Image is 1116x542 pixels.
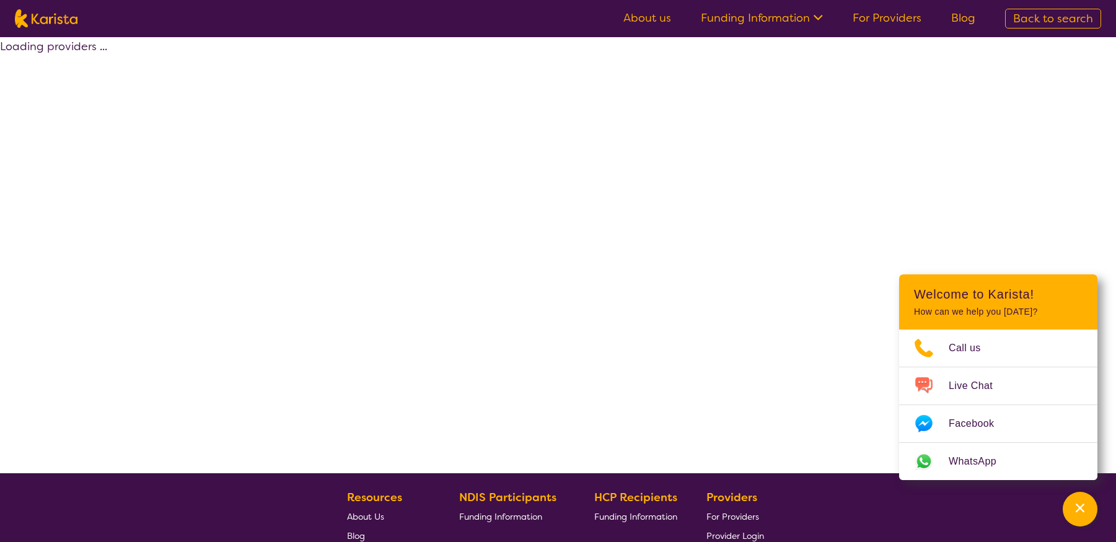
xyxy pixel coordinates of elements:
[949,414,1009,433] span: Facebook
[701,11,823,25] a: Funding Information
[623,11,671,25] a: About us
[594,490,677,505] b: HCP Recipients
[1005,9,1101,28] a: Back to search
[459,511,542,522] span: Funding Information
[459,490,556,505] b: NDIS Participants
[949,339,996,357] span: Call us
[951,11,975,25] a: Blog
[459,507,566,526] a: Funding Information
[594,511,677,522] span: Funding Information
[914,287,1083,302] h2: Welcome to Karista!
[949,377,1008,395] span: Live Chat
[914,307,1083,317] p: How can we help you [DATE]?
[949,452,1011,471] span: WhatsApp
[347,530,365,541] span: Blog
[899,443,1097,480] a: Web link opens in a new tab.
[15,9,77,28] img: Karista logo
[899,274,1097,480] div: Channel Menu
[594,507,677,526] a: Funding Information
[706,511,759,522] span: For Providers
[706,530,764,541] span: Provider Login
[853,11,921,25] a: For Providers
[1013,11,1093,26] span: Back to search
[1063,492,1097,527] button: Channel Menu
[899,330,1097,480] ul: Choose channel
[706,490,757,505] b: Providers
[706,507,764,526] a: For Providers
[347,490,402,505] b: Resources
[347,511,384,522] span: About Us
[347,507,430,526] a: About Us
